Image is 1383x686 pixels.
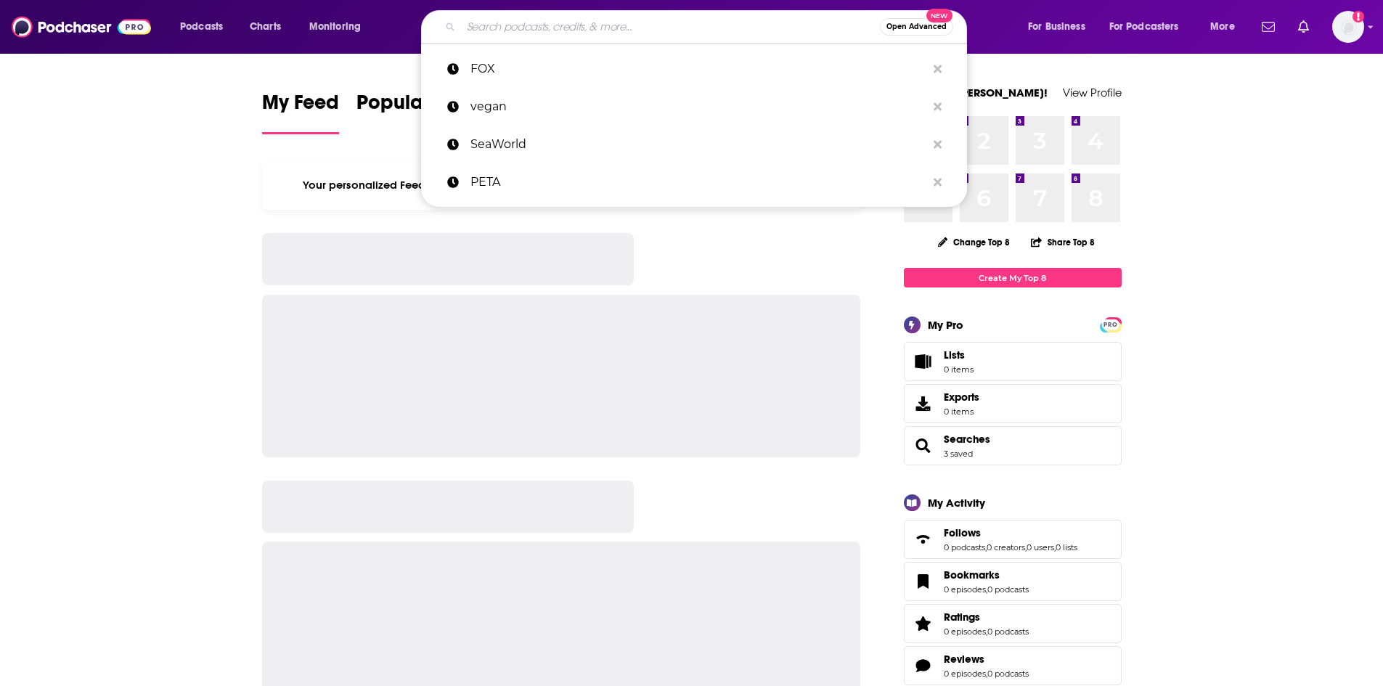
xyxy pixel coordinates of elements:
div: My Activity [928,496,985,510]
button: open menu [170,15,242,38]
a: 0 episodes [944,584,986,595]
span: My Feed [262,90,339,123]
a: Searches [909,436,938,456]
span: Podcasts [180,17,223,37]
span: Lists [909,351,938,372]
a: PRO [1102,319,1119,330]
img: Podchaser - Follow, Share and Rate Podcasts [12,13,151,41]
a: 0 podcasts [987,669,1029,679]
button: Change Top 8 [929,233,1019,251]
span: For Podcasters [1109,17,1179,37]
span: , [985,542,987,552]
img: User Profile [1332,11,1364,43]
p: FOX [470,50,926,88]
a: SeaWorld [421,126,967,163]
div: Search podcasts, credits, & more... [435,10,981,44]
a: 0 lists [1056,542,1077,552]
a: Searches [944,433,990,446]
button: Show profile menu [1332,11,1364,43]
a: Ratings [944,611,1029,624]
span: For Business [1028,17,1085,37]
span: , [1025,542,1027,552]
span: Reviews [944,653,984,666]
div: Your personalized Feed is curated based on the Podcasts, Creators, Users, and Lists that you Follow. [262,160,861,210]
span: , [1054,542,1056,552]
a: My Feed [262,90,339,134]
a: Follows [909,529,938,550]
span: Lists [944,348,974,362]
a: View Profile [1063,86,1122,99]
span: Bookmarks [944,568,1000,581]
a: Welcome [PERSON_NAME]! [904,86,1048,99]
a: 0 episodes [944,669,986,679]
span: Follows [944,526,981,539]
button: open menu [1100,15,1200,38]
a: Reviews [909,656,938,676]
a: Exports [904,384,1122,423]
span: More [1210,17,1235,37]
span: Searches [904,426,1122,465]
span: New [926,9,952,23]
span: , [986,626,987,637]
span: Ratings [904,604,1122,643]
span: Exports [944,391,979,404]
button: Open AdvancedNew [880,18,953,36]
span: , [986,584,987,595]
a: 0 podcasts [987,626,1029,637]
a: Show notifications dropdown [1256,15,1281,39]
a: FOX [421,50,967,88]
a: 0 podcasts [987,584,1029,595]
a: 0 creators [987,542,1025,552]
input: Search podcasts, credits, & more... [461,15,880,38]
a: Bookmarks [944,568,1029,581]
a: 0 episodes [944,626,986,637]
a: Bookmarks [909,571,938,592]
a: Popular Feed [356,90,480,134]
span: , [986,669,987,679]
svg: Add a profile image [1353,11,1364,23]
span: Open Advanced [886,23,947,30]
span: Exports [909,393,938,414]
a: Show notifications dropdown [1292,15,1315,39]
a: Lists [904,342,1122,381]
button: open menu [1200,15,1253,38]
a: vegan [421,88,967,126]
a: 3 saved [944,449,973,459]
span: Follows [904,520,1122,559]
span: Monitoring [309,17,361,37]
p: PETA [470,163,926,201]
a: Reviews [944,653,1029,666]
p: vegan [470,88,926,126]
button: open menu [1018,15,1103,38]
p: SeaWorld [470,126,926,163]
a: 0 podcasts [944,542,985,552]
span: Charts [250,17,281,37]
a: Create My Top 8 [904,268,1122,287]
a: Charts [240,15,290,38]
span: Lists [944,348,965,362]
span: 0 items [944,407,979,417]
span: Logged in as WesBurdett [1332,11,1364,43]
a: 0 users [1027,542,1054,552]
span: Reviews [904,646,1122,685]
button: Share Top 8 [1030,228,1096,256]
button: open menu [299,15,380,38]
span: Ratings [944,611,980,624]
span: Popular Feed [356,90,480,123]
span: Bookmarks [904,562,1122,601]
a: Ratings [909,613,938,634]
span: 0 items [944,364,974,375]
a: Follows [944,526,1077,539]
a: PETA [421,163,967,201]
div: My Pro [928,318,963,332]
